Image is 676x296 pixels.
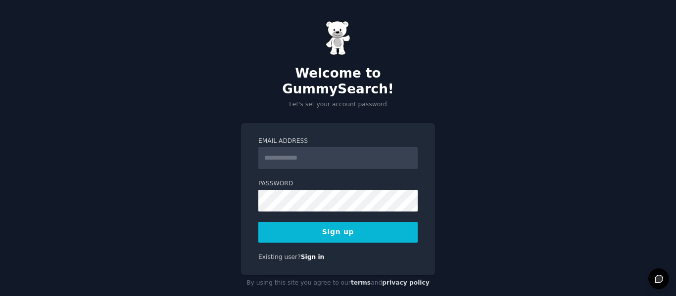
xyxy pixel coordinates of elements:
[258,222,418,243] button: Sign up
[241,100,435,109] p: Let's set your account password
[241,275,435,291] div: By using this site you agree to our and
[258,137,418,146] label: Email Address
[258,179,418,188] label: Password
[326,21,350,55] img: Gummy Bear
[351,279,371,286] a: terms
[382,279,430,286] a: privacy policy
[301,254,325,260] a: Sign in
[241,66,435,97] h2: Welcome to GummySearch!
[258,254,301,260] span: Existing user?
